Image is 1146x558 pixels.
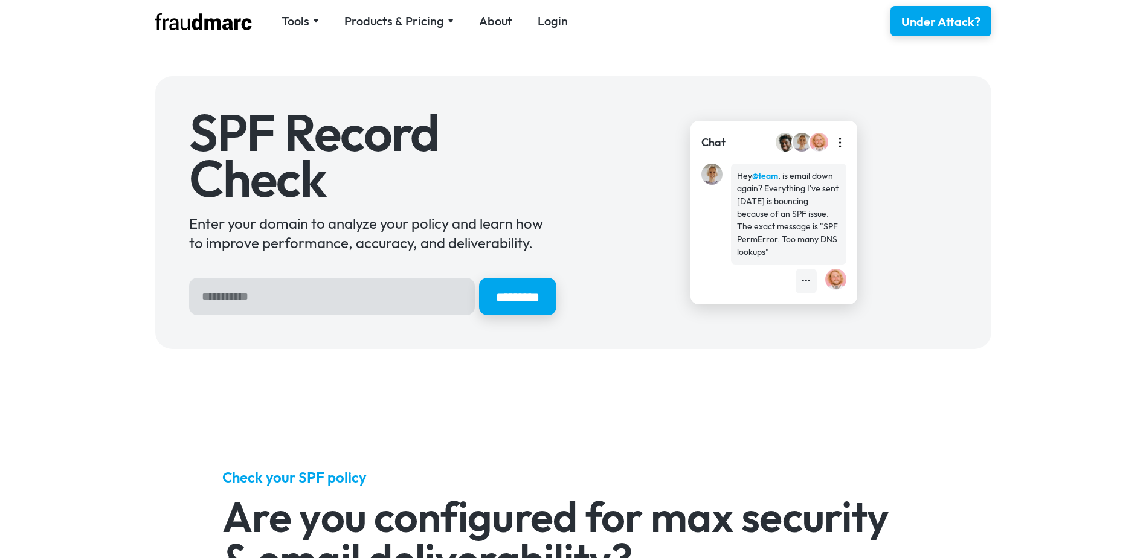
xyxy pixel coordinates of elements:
div: Under Attack? [901,13,980,30]
a: Login [538,13,568,30]
div: Products & Pricing [344,13,444,30]
div: Tools [282,13,319,30]
div: Products & Pricing [344,13,454,30]
div: Tools [282,13,309,30]
h1: SPF Record Check [189,110,556,201]
div: Chat [701,135,726,150]
form: Hero Sign Up Form [189,278,556,315]
a: About [479,13,512,30]
a: Under Attack? [890,6,991,36]
div: Enter your domain to analyze your policy and learn how to improve performance, accuracy, and deli... [189,214,556,252]
div: ••• [802,275,811,287]
div: Hey , is email down again? Everything I've sent [DATE] is bouncing because of an SPF issue. The e... [737,170,840,258]
strong: @team [752,170,778,181]
h5: Check your SPF policy [222,467,924,487]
